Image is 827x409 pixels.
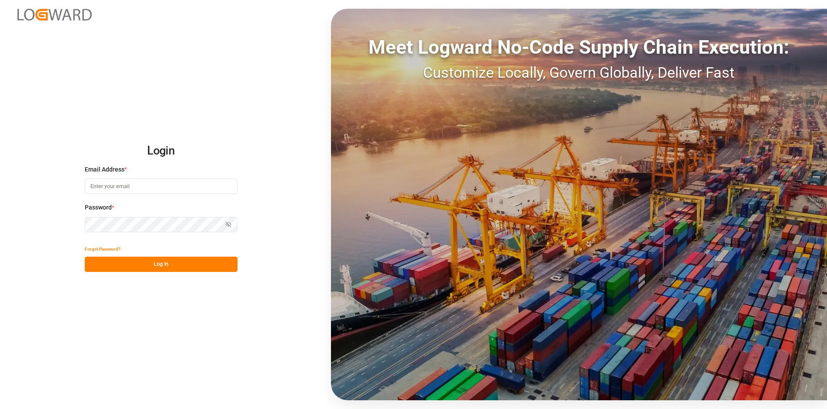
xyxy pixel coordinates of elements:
[331,33,827,62] div: Meet Logward No-Code Supply Chain Execution:
[85,241,121,257] button: Forgot Password?
[85,203,112,212] span: Password
[85,257,238,272] button: Log In
[85,137,238,165] h2: Login
[17,9,92,21] img: Logward_new_orange.png
[85,179,238,194] input: Enter your email
[331,62,827,84] div: Customize Locally, Govern Globally, Deliver Fast
[85,165,124,174] span: Email Address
